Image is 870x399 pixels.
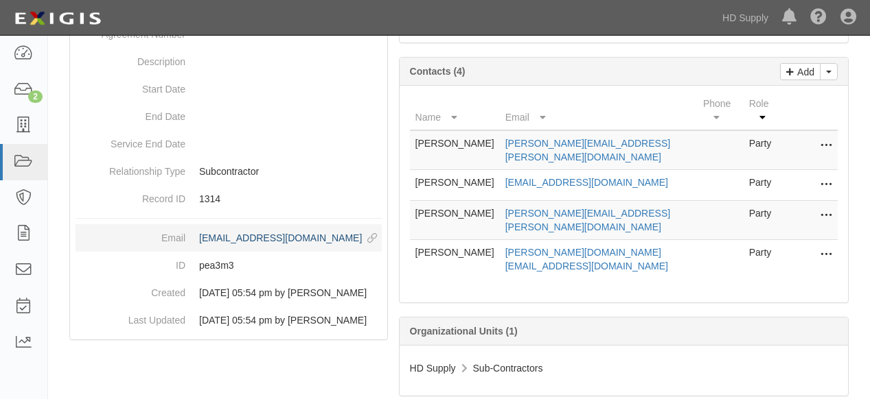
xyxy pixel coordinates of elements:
th: Role [744,91,783,130]
a: [EMAIL_ADDRESS][DOMAIN_NAME] [505,177,668,188]
td: [PERSON_NAME] [410,170,500,201]
td: [PERSON_NAME] [410,130,500,170]
span: Sub-Contractors [473,363,543,374]
a: [PERSON_NAME][EMAIL_ADDRESS][PERSON_NAME][DOMAIN_NAME] [505,208,670,232]
dt: ID [76,252,185,272]
span: HD Supply [410,363,456,374]
p: Add [794,64,814,80]
b: Organizational Units (1) [410,326,518,337]
td: Party [744,170,783,201]
dt: Description [76,48,185,69]
img: logo-5460c22ac91f19d4615b14bd174203de0afe785f0fc80cf4dbbc73dc1793850b.png [10,6,105,31]
td: [PERSON_NAME] [410,240,500,279]
dd: pea3m3 [76,252,382,279]
dt: Relationship Type [76,158,185,178]
p: 1314 [199,192,382,206]
dd: Subcontractor [76,158,382,185]
dt: End Date [76,103,185,123]
dt: Service End Date [76,130,185,151]
a: Add [780,63,821,80]
div: 2 [28,90,43,103]
dd: [DATE] 05:54 pm by [PERSON_NAME] [76,306,382,334]
b: Contacts (4) [410,66,466,77]
td: Party [744,201,783,240]
dt: Start Date [76,75,185,96]
th: Phone [698,91,744,130]
a: HD Supply [716,4,775,32]
th: Email [500,91,698,130]
a: [EMAIL_ADDRESS][DOMAIN_NAME] [199,232,377,243]
a: [PERSON_NAME][DOMAIN_NAME][EMAIL_ADDRESS][DOMAIN_NAME] [505,247,668,271]
dt: Last Updated [76,306,185,327]
a: [PERSON_NAME][EMAIL_ADDRESS][PERSON_NAME][DOMAIN_NAME] [505,138,670,162]
td: Party [744,130,783,170]
th: Name [410,91,500,130]
td: Party [744,240,783,279]
td: [PERSON_NAME] [410,201,500,240]
dt: Email [76,224,185,245]
dt: Created [76,279,185,300]
div: [EMAIL_ADDRESS][DOMAIN_NAME] [199,231,362,245]
i: Help Center - Complianz [810,10,827,26]
dd: [DATE] 05:54 pm by [PERSON_NAME] [76,279,382,306]
dt: Record ID [76,185,185,206]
